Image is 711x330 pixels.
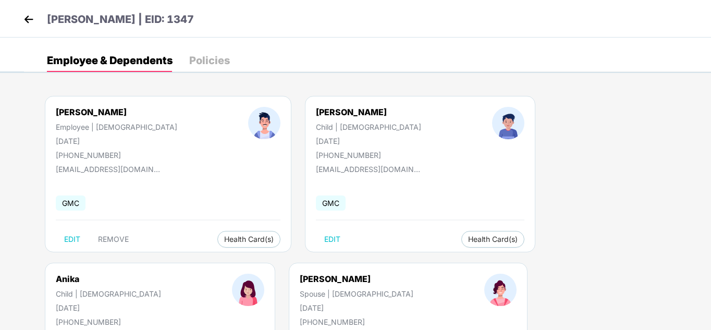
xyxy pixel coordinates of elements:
[316,231,349,248] button: EDIT
[56,317,161,326] div: [PHONE_NUMBER]
[56,274,161,284] div: Anika
[56,195,85,211] span: GMC
[232,274,264,306] img: profileImage
[56,231,89,248] button: EDIT
[224,237,274,242] span: Health Card(s)
[47,55,173,66] div: Employee & Dependents
[56,123,177,131] div: Employee | [DEMOGRAPHIC_DATA]
[300,303,413,312] div: [DATE]
[316,123,421,131] div: Child | [DEMOGRAPHIC_DATA]
[461,231,524,248] button: Health Card(s)
[300,274,413,284] div: [PERSON_NAME]
[248,107,280,139] img: profileImage
[21,11,36,27] img: back
[189,55,230,66] div: Policies
[98,235,129,243] span: REMOVE
[56,289,161,298] div: Child | [DEMOGRAPHIC_DATA]
[316,151,421,160] div: [PHONE_NUMBER]
[56,165,160,174] div: [EMAIL_ADDRESS][DOMAIN_NAME]
[300,289,413,298] div: Spouse | [DEMOGRAPHIC_DATA]
[316,165,420,174] div: [EMAIL_ADDRESS][DOMAIN_NAME]
[56,137,177,145] div: [DATE]
[56,303,161,312] div: [DATE]
[492,107,524,139] img: profileImage
[90,231,137,248] button: REMOVE
[316,107,421,117] div: [PERSON_NAME]
[316,137,421,145] div: [DATE]
[484,274,517,306] img: profileImage
[316,195,346,211] span: GMC
[300,317,413,326] div: [PHONE_NUMBER]
[324,235,340,243] span: EDIT
[56,107,177,117] div: [PERSON_NAME]
[468,237,518,242] span: Health Card(s)
[217,231,280,248] button: Health Card(s)
[47,11,194,28] p: [PERSON_NAME] | EID: 1347
[64,235,80,243] span: EDIT
[56,151,177,160] div: [PHONE_NUMBER]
